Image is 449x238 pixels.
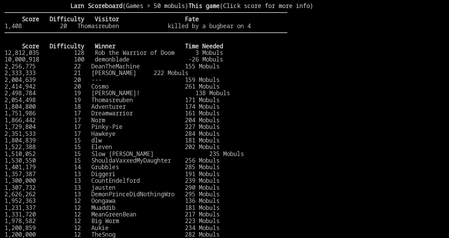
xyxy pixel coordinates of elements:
[5,210,220,218] a: 1,331,720 12 MeanGreenBean 217 Mobuls
[5,22,251,30] a: 1,408 20 Thomasreuben killed by a bugbear on 4
[5,217,220,225] a: 1,978,582 12 Big Worm 223 Mobuls
[5,102,220,110] a: 1,804,800 18 Adventurer 174 Mobuls
[5,55,223,63] a: 10,000,918 100 demonblade -26 Mobuls
[70,2,122,10] b: Larn Scoreboard
[5,183,220,191] a: 1,307,732 13 jausten 290 Mobuls
[5,163,220,171] a: 1,401,179 14 Grubbles 285 Mobuls
[5,89,230,97] a: 2,498,784 19 [PERSON_NAME]! 138 Mobuls
[5,82,220,90] a: 2,414,942 20 Cosmo 261 Mobuls
[5,49,223,57] a: 12,812,035 128 Rob the Warrior of Doom 3 Mobuls
[5,190,220,198] a: 2,626,262 13 DemonPrinceDidNothingWro 295 Mobuls
[5,69,188,77] a: 2,333,333 21 [PERSON_NAME] 222 Mobuls
[5,130,220,138] a: 2,351,533 17 Hawkeye 284 Mobuls
[5,150,244,158] a: 1,510,052 15 Slow [PERSON_NAME] 235 Mobuls
[5,2,287,226] larn: (Games > 50 mobuls) (Click score for more info) Click on a score for more information ---- Reload...
[5,197,220,205] a: 1,952,363 12 Oongawa 136 Mobuls
[22,42,223,50] b: Score Difficulty Winner Time Needed
[5,123,220,131] a: 1,729,804 17 Pinky-Pie 227 Mobuls
[5,136,220,144] a: 1,804,839 15 dlw 181 Mobuls
[5,62,220,70] a: 2,256,775 22 DeanTheMachine 155 Mobuls
[5,224,220,232] a: 1,200,859 12 Aukie 234 Mobuls
[22,15,199,23] b: Score Difficulty Visitor Fate
[5,177,220,184] a: 1,300,000 13 CountEndelford 239 Mobuls
[5,156,220,164] a: 1,530,550 15 ShouldaVaxxedMyDaughter 256 Mobuls
[5,96,220,104] a: 2,054,498 19 Thomasreuben 171 Mobuls
[5,143,220,151] a: 1,522,388 15 Eleven 202 Mobuls
[5,204,220,212] a: 1,231,337 12 Muaddib 181 Mobuls
[5,170,220,178] a: 1,357,387 13 Diggeri 191 Mobuls
[5,76,220,84] a: 2,004,639 20 --- 159 Mobuls
[5,116,220,124] a: 1,866,442 17 Norm 204 Mobuls
[188,2,220,10] b: This game
[5,109,220,117] a: 1,751,986 17 Dreamwarrior 161 Mobuls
